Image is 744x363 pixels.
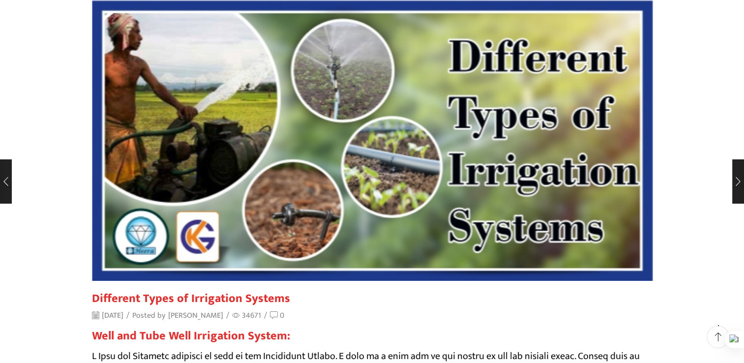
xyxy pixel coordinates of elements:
[270,310,284,321] a: 0
[226,310,229,321] span: /
[92,326,290,346] strong: Well and Tube Well Irrigation System:
[264,310,267,321] span: /
[168,310,223,321] a: [PERSON_NAME]
[280,309,284,322] span: 0
[232,310,261,321] span: 34671
[126,310,129,321] span: /
[92,310,123,321] time: [DATE]
[92,292,653,306] h2: Different Types of Irrigation Systems
[92,310,284,321] div: Posted by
